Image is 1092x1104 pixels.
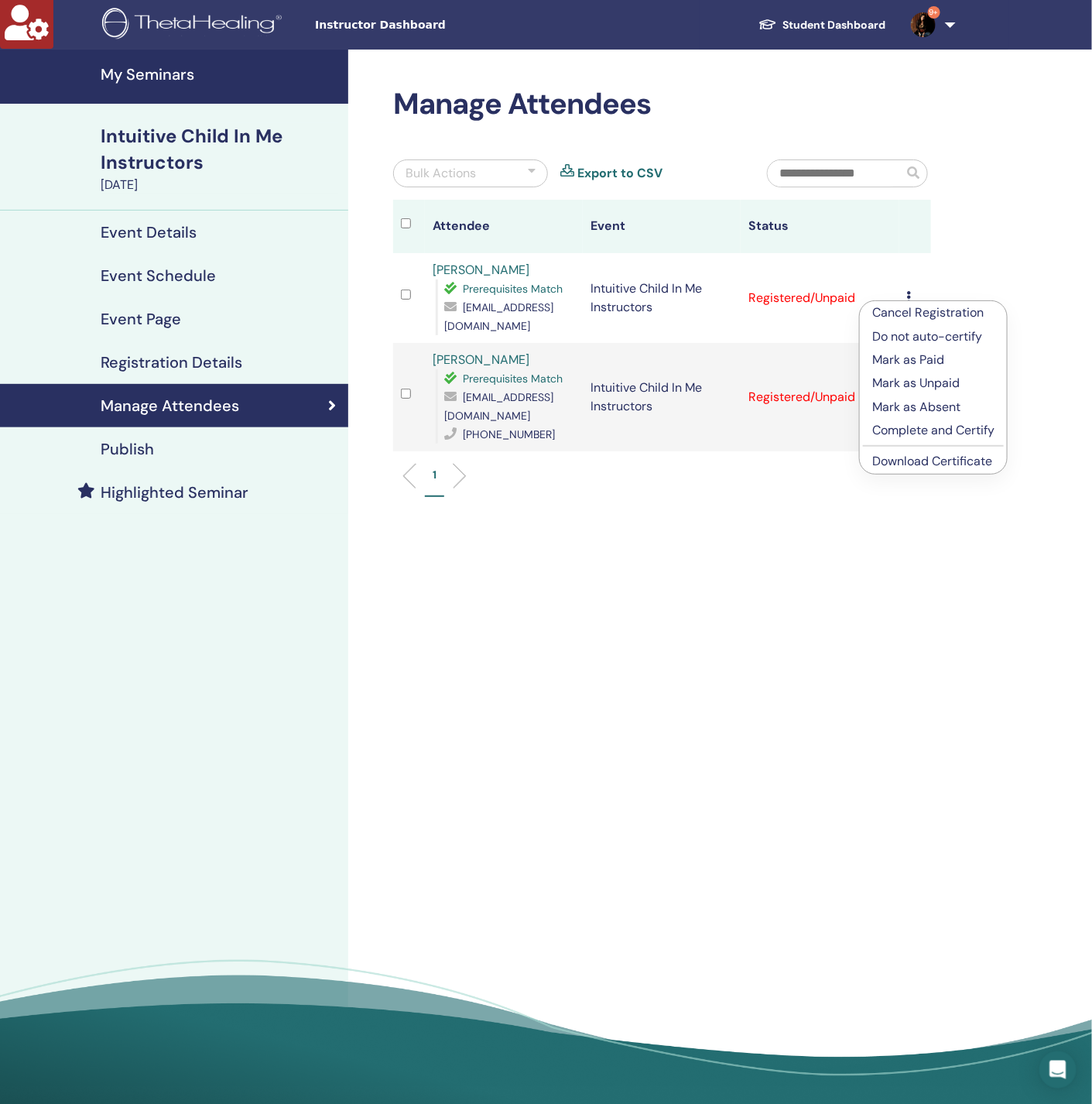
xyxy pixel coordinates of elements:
[102,8,287,43] img: logo.png
[406,164,476,183] div: Bulk Actions
[577,164,662,183] a: Export to CSV
[101,396,239,415] h4: Manage Attendees
[872,303,994,322] p: Cancel Registration
[101,123,339,176] div: Intuitive Child In Me Instructors
[872,453,992,469] a: Download Certificate
[872,327,994,346] p: Do not auto-certify
[101,176,339,194] div: [DATE]
[101,310,181,328] h4: Event Page
[583,343,741,451] td: Intuitive Child In Me Instructors
[101,65,339,84] h4: My Seminars
[463,282,563,296] span: Prerequisites Match
[393,87,931,122] h2: Manage Attendees
[91,123,348,194] a: Intuitive Child In Me Instructors[DATE]
[444,390,553,423] span: [EMAIL_ADDRESS][DOMAIN_NAME]
[872,351,994,369] p: Mark as Paid
[444,300,553,333] span: [EMAIL_ADDRESS][DOMAIN_NAME]
[872,398,994,417] p: Mark as Absent
[583,200,741,253] th: Event
[433,262,529,278] a: [PERSON_NAME]
[433,467,436,483] p: 1
[463,372,563,386] span: Prerequisites Match
[101,266,216,285] h4: Event Schedule
[911,12,936,37] img: default.jpg
[928,6,940,19] span: 9+
[463,427,555,441] span: [PHONE_NUMBER]
[425,200,583,253] th: Attendee
[746,11,899,39] a: Student Dashboard
[101,483,248,502] h4: Highlighted Seminar
[101,223,197,242] h4: Event Details
[1039,1051,1077,1089] div: Open Intercom Messenger
[872,421,994,440] p: Complete and Certify
[741,200,899,253] th: Status
[101,353,242,372] h4: Registration Details
[433,351,529,368] a: [PERSON_NAME]
[872,374,994,393] p: Mark as Unpaid
[315,17,547,33] span: Instructor Dashboard
[758,18,777,31] img: graduation-cap-white.svg
[101,440,154,458] h4: Publish
[583,253,741,343] td: Intuitive Child In Me Instructors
